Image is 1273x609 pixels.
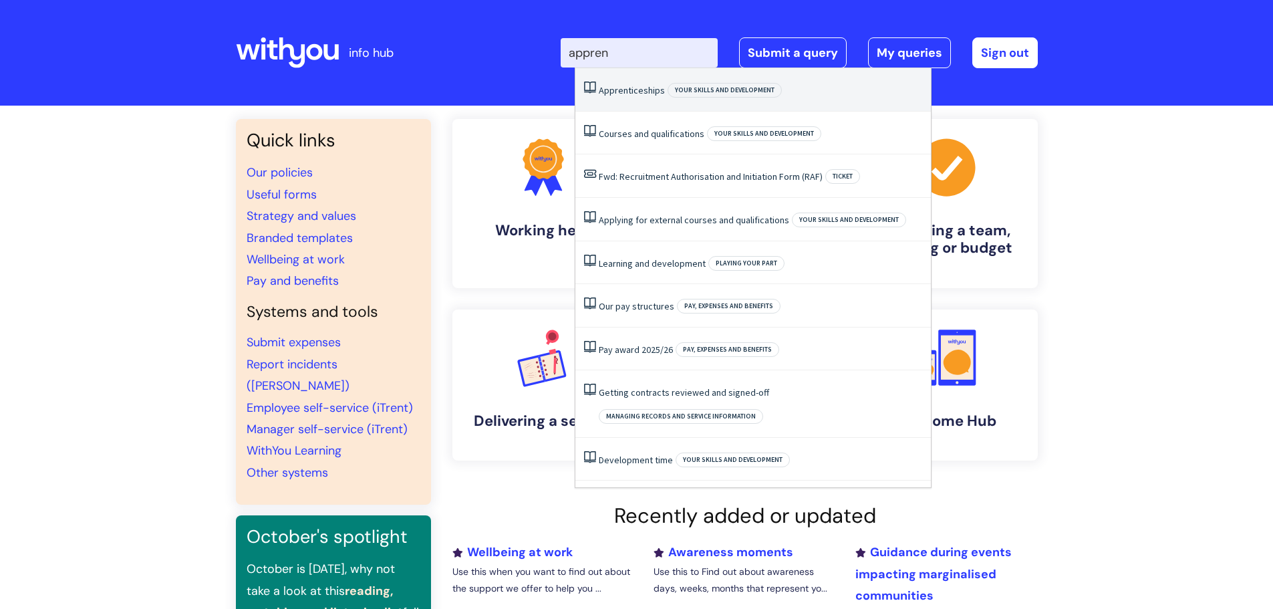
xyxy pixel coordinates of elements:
[668,83,782,98] span: Your skills and development
[868,37,951,68] a: My queries
[247,230,353,246] a: Branded templates
[247,400,413,416] a: Employee self-service (iTrent)
[867,222,1027,257] h4: Managing a team, building or budget
[654,544,793,560] a: Awareness moments
[676,453,790,467] span: Your skills and development
[463,222,623,239] h4: Working here
[452,310,634,461] a: Delivering a service
[856,119,1038,288] a: Managing a team, building or budget
[561,38,718,68] input: Search
[247,421,408,437] a: Manager self-service (iTrent)
[247,465,328,481] a: Other systems
[599,409,763,424] span: Managing records and service information
[654,564,835,597] p: Use this to Find out about awareness days, weeks, months that represent yo...
[739,37,847,68] a: Submit a query
[856,310,1038,461] a: Welcome Hub
[825,169,860,184] span: Ticket
[247,526,420,547] h3: October's spotlight
[247,187,317,203] a: Useful forms
[599,257,706,269] a: Learning and development
[972,37,1038,68] a: Sign out
[247,251,345,267] a: Wellbeing at work
[452,564,634,597] p: Use this when you want to find out about the support we offer to help you ...
[599,300,674,312] a: Our pay structures
[247,208,356,224] a: Strategy and values
[599,386,769,398] a: Getting contracts reviewed and signed-off
[599,454,673,466] a: Development time
[247,273,339,289] a: Pay and benefits
[247,303,420,322] h4: Systems and tools
[247,130,420,151] h3: Quick links
[599,214,789,226] a: Applying for external courses and qualifications
[708,256,785,271] span: Playing your part
[677,299,781,314] span: Pay, expenses and benefits
[599,170,823,182] a: Fwd: Recruitment Authorisation and Initiation Form (RAF)
[452,503,1038,528] h2: Recently added or updated
[561,37,1038,68] div: | -
[247,356,349,394] a: Report incidents ([PERSON_NAME])
[247,443,341,459] a: WithYou Learning
[599,344,673,356] a: Pay award 2025/26
[247,334,341,350] a: Submit expenses
[247,164,313,180] a: Our policies
[349,42,394,64] p: info hub
[676,342,779,357] span: Pay, expenses and benefits
[855,544,1012,604] a: Guidance during events impacting marginalised communities
[599,84,665,96] a: Apprenticeships
[599,128,704,140] a: Courses and qualifications
[452,544,573,560] a: Wellbeing at work
[707,126,821,141] span: Your skills and development
[792,213,906,227] span: Your skills and development
[452,119,634,288] a: Working here
[463,412,623,430] h4: Delivering a service
[867,412,1027,430] h4: Welcome Hub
